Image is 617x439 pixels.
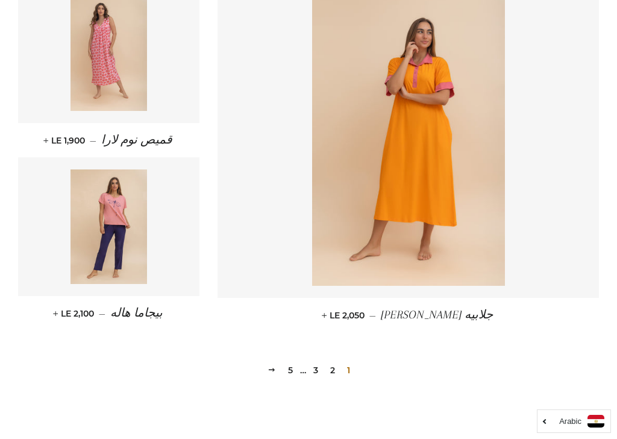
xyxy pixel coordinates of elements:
[218,298,599,332] a: جلابيه [PERSON_NAME] — LE 2,050
[283,361,298,379] a: 5
[46,135,85,146] span: LE 1,900
[381,308,493,321] span: جلابيه [PERSON_NAME]
[559,417,581,425] i: Arabic
[543,415,604,428] a: Arabic
[55,308,94,319] span: LE 2,100
[324,310,365,321] span: LE 2,050
[342,361,355,379] span: 1
[308,361,323,379] a: 3
[110,306,163,320] span: بيجاما هاله
[99,308,105,319] span: —
[101,133,172,147] span: قميص نوم لارا
[18,123,199,157] a: قميص نوم لارا — LE 1,900
[90,135,96,146] span: —
[300,366,306,374] span: …
[18,296,199,330] a: بيجاما هاله — LE 2,100
[369,310,376,321] span: —
[325,361,340,379] a: 2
